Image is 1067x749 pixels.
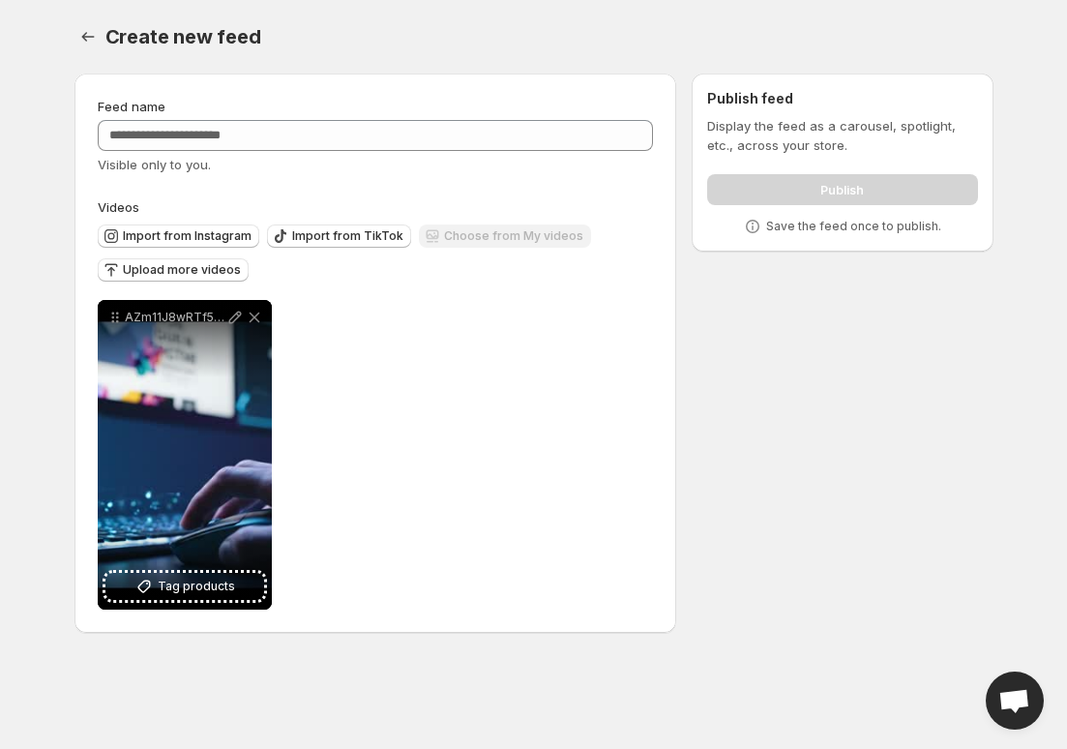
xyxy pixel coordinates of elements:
span: Import from Instagram [123,228,252,244]
span: Tag products [158,577,235,596]
div: Open chat [986,672,1044,730]
span: Upload more videos [123,262,241,278]
button: Import from TikTok [267,225,411,248]
span: Visible only to you. [98,157,211,172]
button: Import from Instagram [98,225,259,248]
span: Feed name [98,99,165,114]
button: Tag products [105,573,264,600]
div: AZm11J8wRTf5cGuMI3lgfg-AZm11J8wLesLAZELk5uxSATag products [98,300,272,610]
p: AZm11J8wRTf5cGuMI3lgfg-AZm11J8wLesLAZELk5uxSA [125,310,225,325]
p: Save the feed once to publish. [766,219,941,234]
span: Import from TikTok [292,228,403,244]
button: Upload more videos [98,258,249,282]
h2: Publish feed [707,89,977,108]
p: Display the feed as a carousel, spotlight, etc., across your store. [707,116,977,155]
span: Create new feed [105,25,261,48]
button: Settings [74,23,102,50]
span: Videos [98,199,139,215]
